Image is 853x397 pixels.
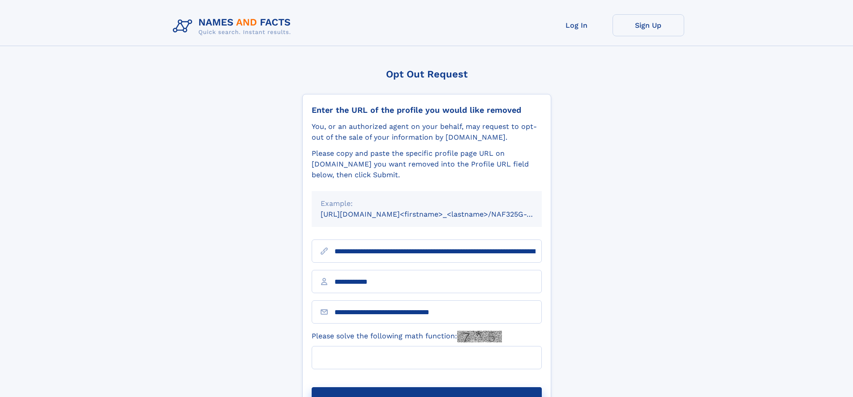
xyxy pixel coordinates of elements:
[321,210,559,218] small: [URL][DOMAIN_NAME]<firstname>_<lastname>/NAF325G-xxxxxxxx
[312,121,542,143] div: You, or an authorized agent on your behalf, may request to opt-out of the sale of your informatio...
[541,14,613,36] a: Log In
[312,105,542,115] div: Enter the URL of the profile you would like removed
[312,331,502,342] label: Please solve the following math function:
[613,14,684,36] a: Sign Up
[321,198,533,209] div: Example:
[169,14,298,38] img: Logo Names and Facts
[302,68,551,80] div: Opt Out Request
[312,148,542,180] div: Please copy and paste the specific profile page URL on [DOMAIN_NAME] you want removed into the Pr...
